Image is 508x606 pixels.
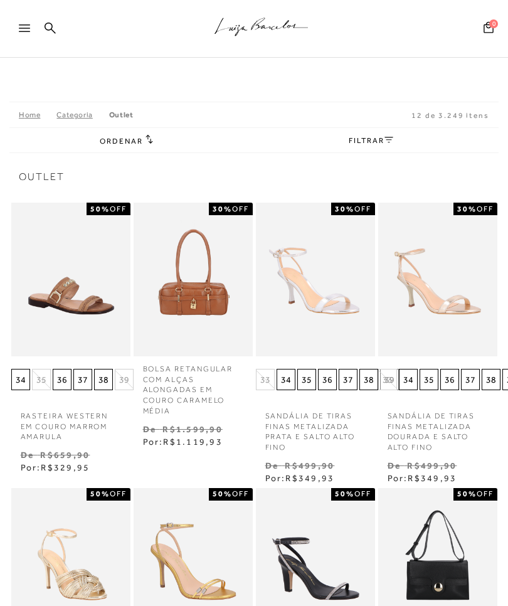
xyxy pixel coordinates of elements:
[285,473,334,483] span: R$349,93
[53,369,71,390] button: 36
[388,473,457,483] span: Por:
[477,489,494,498] span: OFF
[115,369,134,390] button: 39
[163,437,222,447] span: R$1.119,93
[420,369,438,390] button: 35
[11,369,30,390] button: 34
[232,205,249,213] span: OFF
[399,369,418,390] button: 34
[135,192,251,367] a: BOLSA RETANGULAR COM ALÇAS ALONGADAS EM COURO CARAMELO MÉDIA BOLSA RETANGULAR COM ALÇAS ALONGADAS...
[349,136,393,145] a: FILTRAR
[19,172,489,182] span: Outlet
[407,460,457,470] small: R$499,90
[90,205,110,213] strong: 50%
[19,110,56,119] a: Home
[257,192,374,367] img: SANDÁLIA DE TIRAS FINAS METALIZADA PRATA E SALTO ALTO FINO
[489,19,498,28] span: 0
[335,205,354,213] strong: 30%
[232,489,249,498] span: OFF
[213,489,232,498] strong: 50%
[100,137,142,146] span: Ordenar
[73,369,92,390] button: 37
[162,424,222,434] small: R$1.599,90
[480,21,497,38] button: 0
[297,369,316,390] button: 35
[40,450,90,460] small: R$659,90
[11,403,130,442] a: RASTEIRA WESTERN EM COURO MARROM AMARULA
[90,489,110,498] strong: 50%
[21,462,90,472] span: Por:
[440,369,459,390] button: 36
[56,110,108,119] a: Categoria
[378,369,397,390] button: 33
[256,369,275,390] button: 33
[354,205,371,213] span: OFF
[109,110,134,119] a: Outlet
[388,460,401,470] small: De
[461,369,480,390] button: 37
[21,450,34,460] small: De
[482,369,500,390] button: 38
[110,489,127,498] span: OFF
[277,369,295,390] button: 34
[256,403,375,453] a: SANDÁLIA DE TIRAS FINAS METALIZADA PRATA E SALTO ALTO FINO
[477,205,494,213] span: OFF
[213,205,232,213] strong: 30%
[354,489,371,498] span: OFF
[457,205,477,213] strong: 30%
[359,369,378,390] button: 38
[41,462,90,472] span: R$329,95
[335,489,354,498] strong: 50%
[32,369,51,390] button: 35
[143,424,156,434] small: De
[135,192,251,367] img: BOLSA RETANGULAR COM ALÇAS ALONGADAS EM COURO CARAMELO MÉDIA
[94,369,113,390] button: 38
[379,192,496,367] img: SANDÁLIA DE TIRAS FINAS METALIZADA DOURADA E SALTO ALTO FINO
[318,369,337,390] button: 36
[457,489,477,498] strong: 50%
[339,369,357,390] button: 37
[13,192,129,367] a: RASTEIRA WESTERN EM COURO MARROM AMARULA RASTEIRA WESTERN EM COURO MARROM AMARULA
[411,111,489,120] span: 12 de 3.249 itens
[379,192,496,367] a: SANDÁLIA DE TIRAS FINAS METALIZADA DOURADA E SALTO ALTO FINO SANDÁLIA DE TIRAS FINAS METALIZADA D...
[143,437,223,447] span: Por:
[285,460,334,470] small: R$499,90
[13,192,129,367] img: RASTEIRA WESTERN EM COURO MARROM AMARULA
[134,356,253,417] a: BOLSA RETANGULAR COM ALÇAS ALONGADAS EM COURO CARAMELO MÉDIA
[378,403,497,453] a: SANDÁLIA DE TIRAS FINAS METALIZADA DOURADA E SALTO ALTO FINO
[110,205,127,213] span: OFF
[265,473,335,483] span: Por:
[257,192,374,367] a: SANDÁLIA DE TIRAS FINAS METALIZADA PRATA E SALTO ALTO FINO SANDÁLIA DE TIRAS FINAS METALIZADA PRA...
[265,460,278,470] small: De
[408,473,457,483] span: R$349,93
